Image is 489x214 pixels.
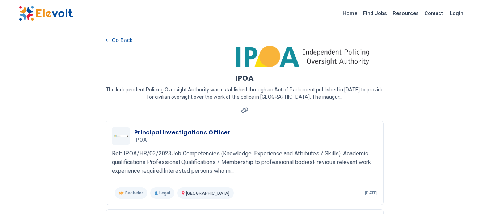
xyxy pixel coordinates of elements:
[365,190,378,196] p: [DATE]
[235,73,254,83] h1: IPOA
[360,8,390,19] a: Find Jobs
[150,187,174,199] p: Legal
[112,127,378,199] a: IPOAPrincipal Investigations OfficerIPOARef: IPOA/HR/03/2023Job Competencies (Knowledge, Experien...
[186,191,229,196] span: [GEOGRAPHIC_DATA]
[112,149,378,175] p: Ref: IPOA/HR/03/2023Job Competencies (Knowledge, Experience and Attributes / Skills). Academic qu...
[19,6,73,21] img: Elevolt
[422,8,446,19] a: Contact
[134,137,147,144] span: IPOA
[340,8,360,19] a: Home
[114,135,128,136] img: IPOA
[134,128,231,137] h3: Principal Investigations Officer
[390,8,422,19] a: Resources
[125,190,143,196] span: Bachelor
[106,35,133,46] button: Go Back
[106,86,384,100] p: The Independent Policing Oversight Authority was established through an Act of Parliament publish...
[446,6,468,21] a: Login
